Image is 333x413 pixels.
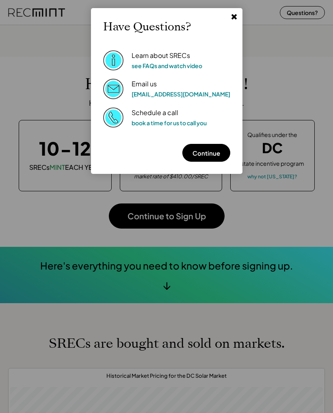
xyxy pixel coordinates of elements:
[103,20,191,34] h2: Have Questions?
[103,79,123,99] img: Email%202%403x.png
[132,90,230,98] a: [EMAIL_ADDRESS][DOMAIN_NAME]
[182,144,230,162] button: Continue
[103,107,123,128] img: Phone%20copy%403x.png
[132,119,207,126] a: book a time for us to call you
[103,50,123,71] img: Information%403x.png
[132,109,178,117] div: Schedule a call
[132,62,202,69] a: see FAQs and watch video
[132,80,157,88] div: Email us
[132,51,190,60] div: Learn about SRECs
